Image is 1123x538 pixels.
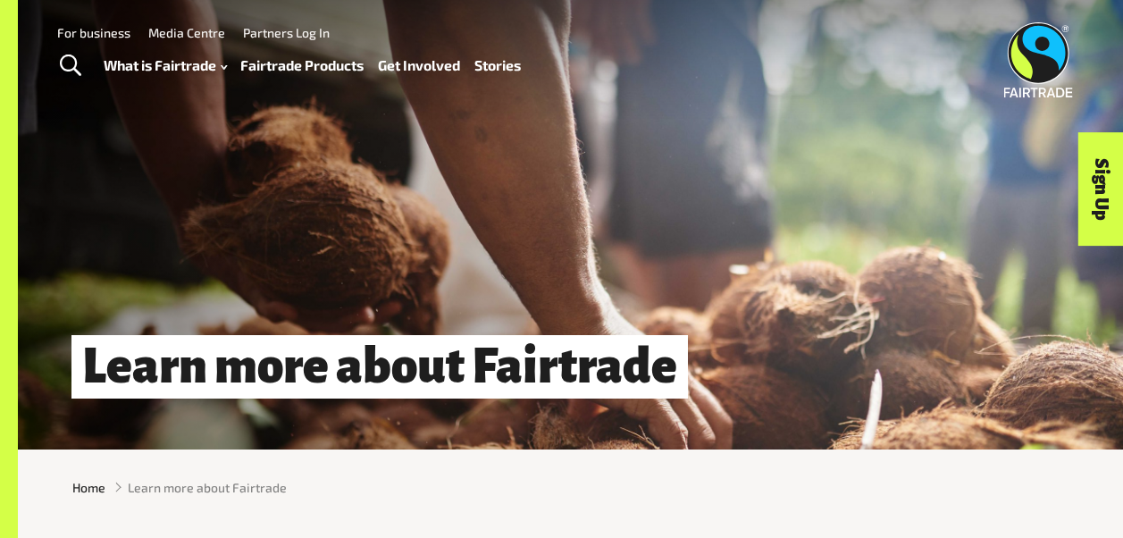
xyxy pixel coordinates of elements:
[104,53,227,78] a: What is Fairtrade
[128,478,287,497] span: Learn more about Fairtrade
[1004,22,1073,97] img: Fairtrade Australia New Zealand logo
[148,25,225,40] a: Media Centre
[48,44,92,88] a: Toggle Search
[243,25,330,40] a: Partners Log In
[474,53,521,78] a: Stories
[72,478,105,497] a: Home
[240,53,364,78] a: Fairtrade Products
[57,25,130,40] a: For business
[378,53,460,78] a: Get Involved
[71,335,688,399] h1: Learn more about Fairtrade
